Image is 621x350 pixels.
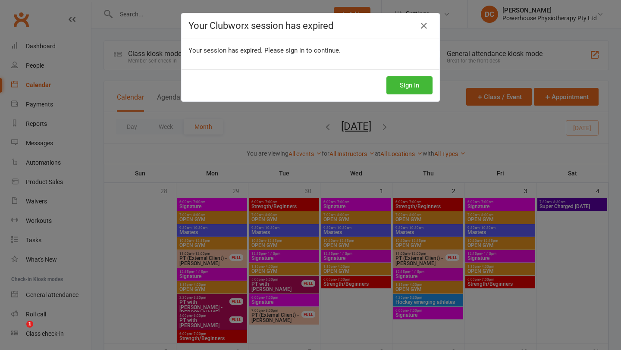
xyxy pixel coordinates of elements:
span: 1 [26,321,33,328]
a: Close [417,19,431,33]
span: Your session has expired. Please sign in to continue. [188,47,341,54]
button: Sign In [386,76,433,94]
h4: Your Clubworx session has expired [188,20,433,31]
iframe: Intercom live chat [9,321,29,341]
